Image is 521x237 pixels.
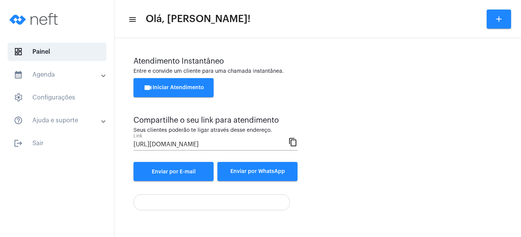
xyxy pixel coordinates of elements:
mat-icon: sidenav icon [14,139,23,148]
img: logo-neft-novo-2.png [6,4,63,34]
mat-icon: videocam [143,83,153,92]
mat-expansion-panel-header: sidenav iconAgenda [5,66,114,84]
mat-expansion-panel-header: sidenav iconAjuda e suporte [5,111,114,130]
mat-panel-title: Ajuda e suporte [14,116,102,125]
div: Entre e convide um cliente para uma chamada instantânea. [133,69,502,74]
mat-icon: add [494,14,503,24]
span: Configurações [8,88,106,107]
button: Enviar por WhatsApp [217,162,297,181]
span: Sair [8,134,106,152]
div: Compartilhe o seu link para atendimento [133,116,297,125]
button: Iniciar Atendimento [133,78,214,97]
mat-icon: sidenav icon [14,70,23,79]
span: Painel [8,43,106,61]
div: Seus clientes poderão te ligar através desse endereço. [133,128,297,133]
span: Iniciar Atendimento [143,85,204,90]
mat-icon: sidenav icon [128,15,136,24]
mat-icon: sidenav icon [14,116,23,125]
div: Atendimento Instantâneo [133,57,502,66]
a: Enviar por E-mail [133,162,214,181]
span: Enviar por E-mail [152,169,196,175]
mat-icon: content_copy [288,137,297,146]
span: sidenav icon [14,47,23,56]
span: Olá, [PERSON_NAME]! [146,13,251,25]
span: Enviar por WhatsApp [230,169,285,174]
span: sidenav icon [14,93,23,102]
mat-panel-title: Agenda [14,70,102,79]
